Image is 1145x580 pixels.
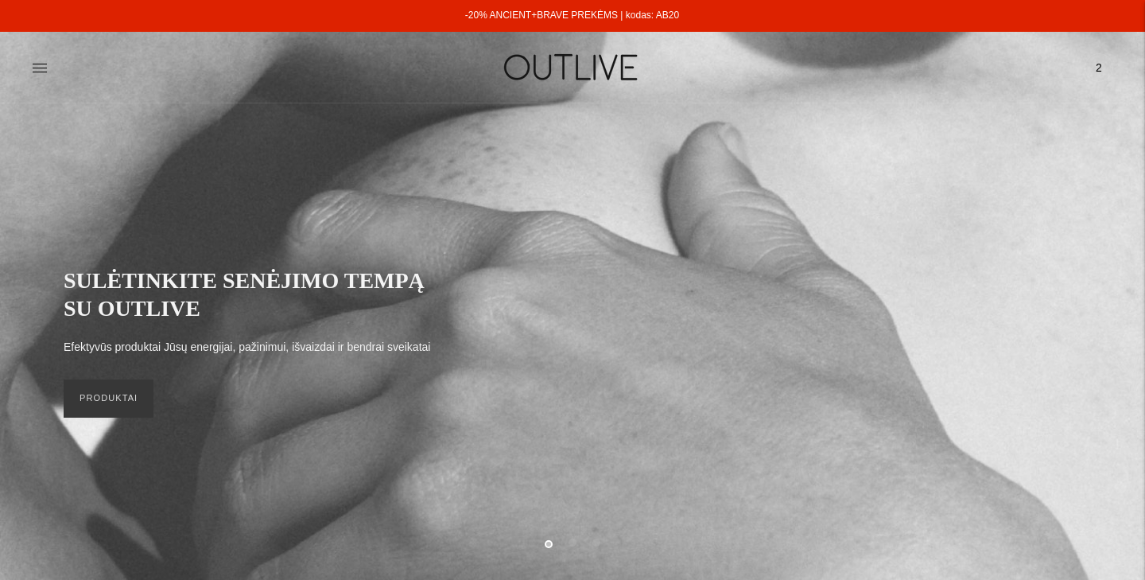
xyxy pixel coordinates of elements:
a: -20% ANCIENT+BRAVE PREKĖMS | kodas: AB20 [465,10,679,21]
h2: SULĖTINKITE SENĖJIMO TEMPĄ SU OUTLIVE [64,267,445,322]
button: Move carousel to slide 3 [592,539,600,547]
span: 2 [1088,56,1110,79]
p: Efektyvūs produktai Jūsų energijai, pažinimui, išvaizdai ir bendrai sveikatai [64,338,430,357]
img: OUTLIVE [473,40,672,95]
button: Move carousel to slide 2 [569,539,576,547]
a: PRODUKTAI [64,380,153,418]
a: 2 [1085,50,1113,85]
button: Move carousel to slide 1 [545,540,553,548]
